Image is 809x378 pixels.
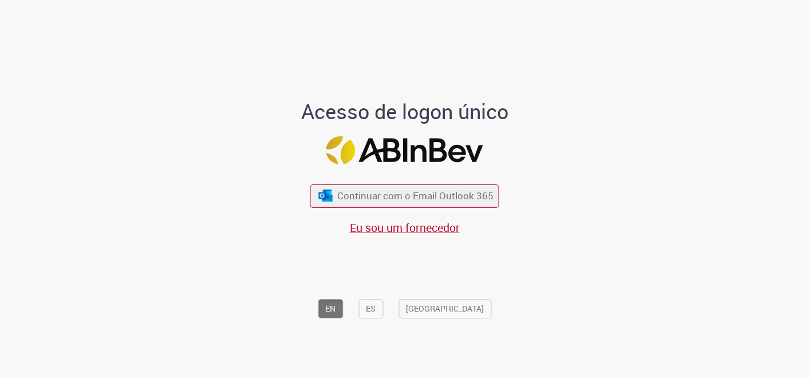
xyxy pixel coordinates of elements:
button: EN [318,299,343,318]
button: ES [358,299,383,318]
a: Eu sou um fornecedor [350,220,460,235]
span: Continuar com o Email Outlook 365 [337,190,494,203]
img: ícone Azure/Microsoft 360 [317,190,333,202]
button: ícone Azure/Microsoft 360 Continuar com o Email Outlook 365 [310,184,499,208]
img: Logo ABInBev [326,136,483,164]
button: [GEOGRAPHIC_DATA] [398,299,491,318]
h1: Acesso de logon único [246,100,563,123]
